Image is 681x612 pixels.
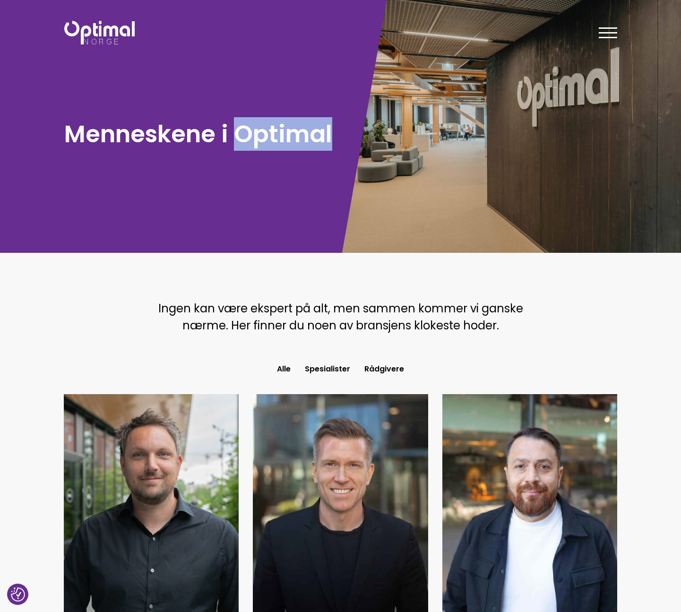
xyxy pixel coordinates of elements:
span: Ingen kan være ekspert på alt, men sammen kommer vi ganske nærme. Her finner du noen av bransjens... [158,301,523,333]
img: Revisit consent button [11,587,25,602]
h1: Menneskene i Optimal [64,119,336,149]
button: Spesialister [298,361,357,378]
button: Rådgivere [357,361,411,378]
img: Optimal Norge [64,21,135,44]
button: Alle [270,361,298,378]
button: Samtykkepreferanser [11,587,25,602]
